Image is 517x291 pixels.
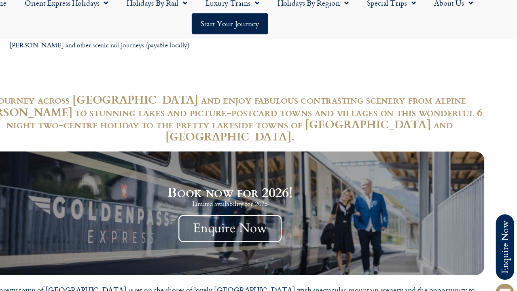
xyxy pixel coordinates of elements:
h2: Book now for 2026! [46,175,471,189]
a: About Us [432,4,483,23]
a: Start your Journey [225,23,292,41]
a: Luxury Trains [229,4,293,23]
a: Book now for 2026! Limited availability for 2025 Enquire Now [32,146,485,256]
span: [PERSON_NAME] and other scenic rail journeys (payable locally) [61,47,222,55]
a: Holidays by Rail [159,4,229,23]
nav: Menu [4,4,513,41]
a: Orient Express Holidays [68,4,159,23]
a: Special Trips [373,4,432,23]
div: Limited availability for 2025 [46,189,471,196]
h2: Journey across [GEOGRAPHIC_DATA] and enjoy fabulous contrasting scenery from alpine [PERSON_NAME]... [32,94,485,138]
a: Holidays by Region [293,4,373,23]
span: Enquire Now [213,202,305,226]
a: Home [34,4,68,23]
